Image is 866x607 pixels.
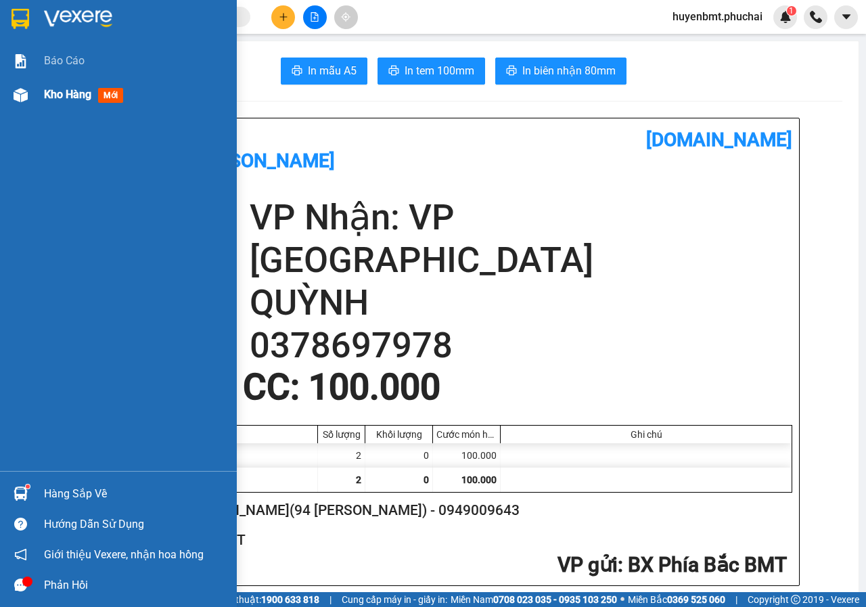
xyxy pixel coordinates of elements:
[44,575,227,595] div: Phản hồi
[44,546,204,563] span: Giới thiệu Vexere, nhận hoa hồng
[44,88,91,101] span: Kho hàng
[44,514,227,535] div: Hướng dẫn sử dụng
[250,196,792,282] h2: VP Nhận: VP [GEOGRAPHIC_DATA]
[369,429,429,440] div: Khối lượng
[405,62,474,79] span: In tem 100mm
[114,529,787,552] h2: Lấy dọc đường: BMT
[662,8,773,25] span: huyenbmt.phuchai
[791,595,800,604] span: copyright
[114,552,787,579] h2: : BX Phía Bắc BMT
[667,594,725,605] strong: 0369 525 060
[834,5,858,29] button: caret-down
[735,592,737,607] span: |
[506,65,517,78] span: printer
[557,553,618,577] span: VP gửi
[789,6,794,16] span: 1
[461,474,497,485] span: 100.000
[235,367,449,407] div: CC : 100.000
[334,5,358,29] button: aim
[14,518,27,531] span: question-circle
[310,12,319,22] span: file-add
[14,88,28,102] img: warehouse-icon
[261,594,319,605] strong: 1900 633 818
[308,62,357,79] span: In mẫu A5
[365,443,433,468] div: 0
[342,592,447,607] span: Cung cấp máy in - giấy in:
[495,58,626,85] button: printerIn biên nhận 80mm
[321,429,361,440] div: Số lượng
[26,485,30,489] sup: 1
[281,58,367,85] button: printerIn mẫu A5
[250,324,792,367] h2: 0378697978
[44,52,85,69] span: Báo cáo
[14,54,28,68] img: solution-icon
[620,597,624,602] span: ⚪️
[779,11,792,23] img: icon-new-feature
[271,5,295,29] button: plus
[424,474,429,485] span: 0
[189,150,335,172] b: [PERSON_NAME]
[493,594,617,605] strong: 0708 023 035 - 0935 103 250
[378,58,485,85] button: printerIn tem 100mm
[451,592,617,607] span: Miền Nam
[14,487,28,501] img: warehouse-icon
[250,282,792,324] h2: QUỲNH
[436,429,497,440] div: Cước món hàng
[318,443,365,468] div: 2
[840,11,852,23] span: caret-down
[303,5,327,29] button: file-add
[12,9,29,29] img: logo-vxr
[329,592,332,607] span: |
[341,12,350,22] span: aim
[433,443,501,468] div: 100.000
[522,62,616,79] span: In biên nhận 80mm
[195,592,319,607] span: Hỗ trợ kỹ thuật:
[14,579,27,591] span: message
[279,12,288,22] span: plus
[292,65,302,78] span: printer
[628,592,725,607] span: Miền Bắc
[114,499,787,522] h2: Người gửi: [PERSON_NAME](94 [PERSON_NAME]) - 0949009643
[388,65,399,78] span: printer
[98,88,123,103] span: mới
[787,6,796,16] sup: 1
[504,429,788,440] div: Ghi chú
[646,129,792,151] b: [DOMAIN_NAME]
[44,484,227,504] div: Hàng sắp về
[356,474,361,485] span: 2
[810,11,822,23] img: phone-icon
[14,548,27,561] span: notification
